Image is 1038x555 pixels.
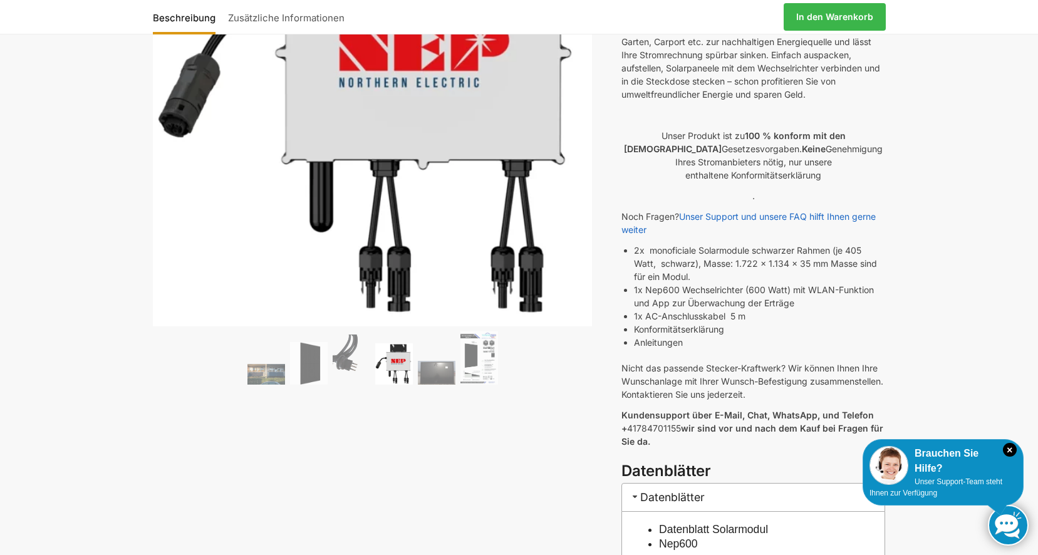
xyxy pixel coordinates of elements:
a: In den Warenkorb [784,3,886,31]
img: Balkonkraftwerk 600/810 Watt Fullblack – Bild 5 [418,361,455,385]
li: Anleitungen [634,336,885,349]
a: Datenblatt Solarmodul [659,523,768,536]
p: Unser steckerfertiges Balkonkraftwerk macht Ihren Balkon, Garten, Carport etc. zur nachhaltigen E... [621,22,885,101]
h3: Datenblätter [621,483,885,511]
p: Noch Fragen? [621,210,885,236]
a: Unser Support und unsere FAQ hilft Ihnen gerne weiter [621,211,876,235]
p: 41784701155 [621,408,885,448]
a: Nep600 [659,537,698,550]
strong: wir sind vor und nach dem Kauf bei Fragen für Sie da. [621,423,883,447]
span: Unser Support-Team steht Ihnen zur Verfügung [869,477,1002,497]
a: Zusätzliche Informationen [222,2,351,32]
strong: 100 % konform mit den [DEMOGRAPHIC_DATA] [624,130,846,154]
strong: Keine [802,143,826,154]
img: NEP 800 Drosselbar auf 600 Watt [375,343,413,385]
img: Balkonkraftwerk 600/810 Watt Fullblack – Bild 6 [460,331,498,385]
p: Unser Produkt ist zu Gesetzesvorgaben. Genehmigung Ihres Stromanbieters nötig, nur unsere enthalt... [621,129,885,182]
li: 1x AC-Anschlusskabel 5 m [634,309,885,323]
img: Anschlusskabel-3meter_schweizer-stecker [333,335,370,385]
strong: Kundensupport über E-Mail, Chat, WhatsApp, und Telefon + [621,410,874,433]
img: TommaTech Vorderseite [290,342,328,385]
img: 2 Balkonkraftwerke [247,364,285,385]
li: 1x Nep600 Wechselrichter (600 Watt) mit WLAN-Funktion und App zur Überwachung der Erträge [634,283,885,309]
li: 2x monoficiale Solarmodule schwarzer Rahmen (je 405 Watt, schwarz), Masse: 1.722 x 1.134 x 35 mm ... [634,244,885,283]
i: Schließen [1003,443,1017,457]
p: . [621,189,885,202]
li: Konformitätserklärung [634,323,885,336]
h3: Datenblätter [621,460,885,482]
p: Nicht das passende Stecker-Kraftwerk? Wir können Ihnen Ihre Wunschanlage mit Ihrer Wunsch-Befesti... [621,361,885,401]
img: Customer service [869,446,908,485]
div: Brauchen Sie Hilfe? [869,446,1017,476]
a: Beschreibung [153,2,222,32]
